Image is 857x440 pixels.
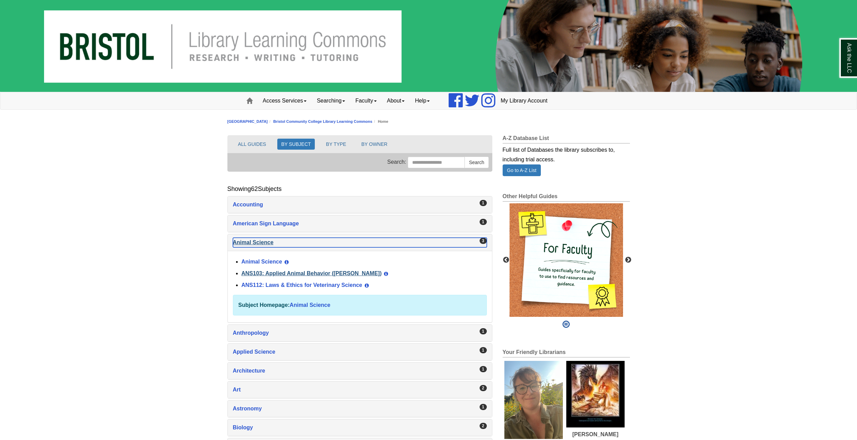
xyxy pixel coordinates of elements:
[242,270,382,276] a: ANS103: Applied Animal Behavior ([PERSON_NAME])
[480,385,487,391] div: 2
[382,92,410,109] a: About
[233,347,487,357] a: Applied Science
[510,203,850,317] div: slideshow
[233,238,487,247] a: Animal Science
[503,164,541,176] a: Go to A-Z List
[625,257,632,264] button: Next
[480,366,487,372] div: 1
[480,423,487,429] div: 2
[233,200,487,210] a: Accounting
[503,257,510,264] button: Previous
[560,317,572,332] button: Pause
[233,423,487,432] a: Biology
[227,118,630,125] nav: breadcrumb
[228,251,492,322] div: Animal Science
[480,404,487,410] div: 1
[503,143,630,164] div: Full list of Databases the library subscribes to, including trial access.
[408,157,465,168] input: Search this Group
[290,302,330,308] a: Animal Science
[227,119,268,124] a: [GEOGRAPHIC_DATA]
[233,404,487,414] a: Astronomy
[504,361,563,439] img: Emily Brown's picture
[258,92,312,109] a: Access Services
[566,361,625,438] a: Melanie Johnson's picture[PERSON_NAME]
[480,219,487,225] div: 1
[350,92,382,109] a: Faculty
[233,366,487,376] a: Architecture
[566,431,625,438] div: [PERSON_NAME]
[464,157,489,168] button: Search
[480,347,487,353] div: 1
[251,185,258,192] span: 62
[372,118,388,125] li: Home
[357,139,391,150] button: BY OWNER
[233,328,487,338] a: Anthropology
[410,92,435,109] a: Help
[242,282,362,288] a: ANS112: Laws & Ethics for Veterinary Science
[233,219,487,228] a: American Sign Language
[277,139,314,150] button: BY SUBJECT
[503,349,630,357] h2: Your Friendly Librarians
[503,193,630,202] h2: Other Helpful Guides
[480,238,487,244] div: 3
[566,361,625,428] img: Melanie Johnson's picture
[238,302,290,308] strong: Subject Homepage:
[234,139,270,150] button: ALL GUIDES
[503,135,630,143] h2: A-Z Database List
[495,92,553,109] a: My Library Account
[480,328,487,334] div: 1
[510,203,623,317] img: For Faculty: Guides specifically for faculty to use to find resources and guidance
[510,203,623,317] div: This box contains rotating images
[312,92,350,109] a: Searching
[227,185,282,193] h2: Showing Subjects
[273,119,372,124] a: Bristol Community College Library Learning Commons
[233,385,487,395] a: Art
[387,159,406,165] span: Search:
[242,259,282,265] a: Animal Science
[480,200,487,206] div: 1
[322,139,350,150] button: BY TYPE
